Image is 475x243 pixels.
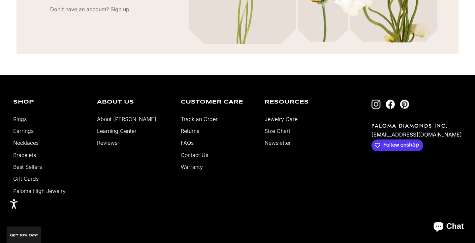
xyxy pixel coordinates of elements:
a: FAQs [181,139,194,146]
a: Bracelets [13,152,36,158]
a: Necklaces [13,139,39,146]
p: PALOMA DIAMONDS INC. [371,122,462,130]
p: Customer Care [181,100,255,105]
a: Follow on Pinterest [400,100,409,109]
inbox-online-store-chat: Shopify online store chat [427,216,470,238]
p: About Us [97,100,171,105]
a: Jewelry Care [265,116,298,122]
a: Size Chart [265,128,290,134]
a: Best Sellers [13,164,42,170]
a: Learning Center [97,128,137,134]
a: Reviews [97,139,117,146]
p: Shop [13,100,87,105]
a: Warranty [181,164,203,170]
a: Contact Us [181,152,208,158]
p: [EMAIL_ADDRESS][DOMAIN_NAME] [371,130,462,139]
a: Rings [13,116,27,122]
a: Earrings [13,128,34,134]
a: Paloma High Jewelry [13,188,66,194]
a: Returns [181,128,199,134]
a: Follow on Facebook [386,100,395,109]
a: Gift Cards [13,175,39,182]
a: Follow on Instagram [371,100,381,109]
span: GET 10% Off [10,234,38,237]
p: Resources [265,100,338,105]
a: About [PERSON_NAME] [97,116,156,122]
div: GET 10% Off [7,227,41,243]
span: Don't have an account? [50,6,109,13]
a: Sign up [111,6,129,13]
a: Track an Order [181,116,218,122]
a: Newsletter [265,139,291,146]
